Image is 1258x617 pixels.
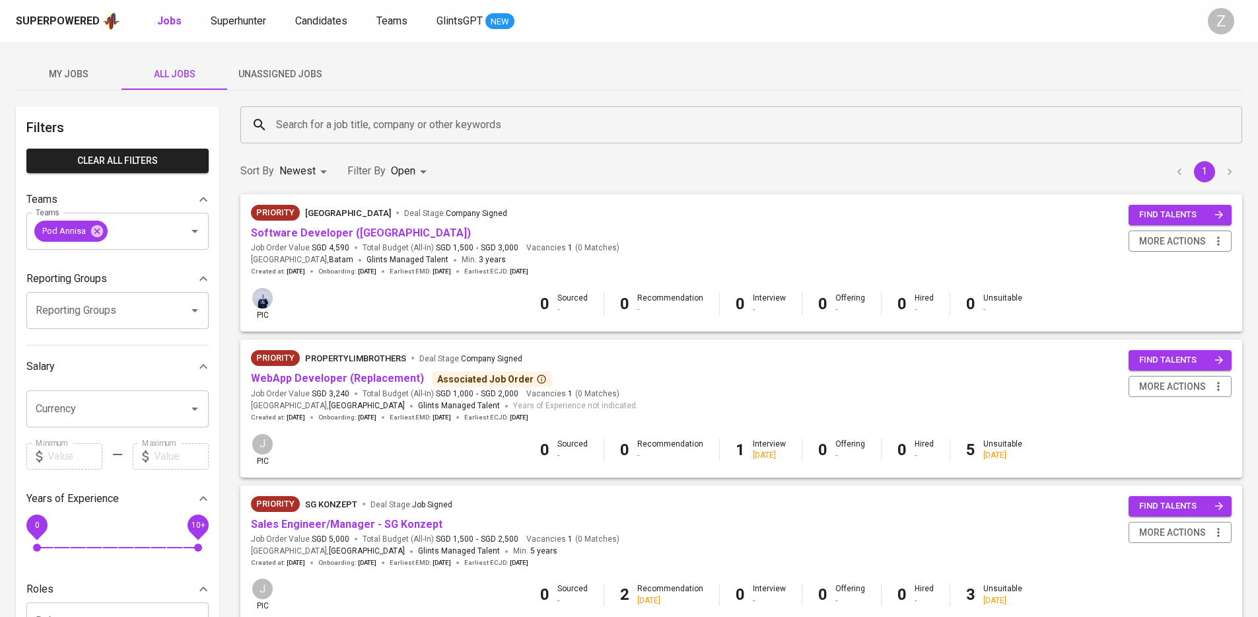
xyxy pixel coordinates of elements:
[305,208,391,218] span: [GEOGRAPHIC_DATA]
[557,583,588,606] div: Sourced
[1129,231,1232,252] button: more actions
[530,546,557,556] span: 5 years
[358,267,376,276] span: [DATE]
[1139,499,1224,514] span: find talents
[251,518,442,530] a: Sales Engineer/Manager - SG Konzept
[436,534,473,545] span: SGD 1,500
[557,450,588,461] div: -
[464,558,528,567] span: Earliest ECJD :
[983,439,1022,461] div: Unsuitable
[251,497,300,511] span: Priority
[1129,350,1232,371] button: find talents
[1129,376,1232,398] button: more actions
[391,159,431,184] div: Open
[251,227,471,239] a: Software Developer ([GEOGRAPHIC_DATA])
[358,413,376,422] span: [DATE]
[418,546,500,556] span: Glints Managed Talent
[34,520,39,529] span: 0
[736,295,745,313] b: 0
[437,13,514,30] a: GlintsGPT NEW
[433,267,451,276] span: [DATE]
[915,583,934,606] div: Hired
[26,581,53,597] p: Roles
[557,439,588,461] div: Sourced
[376,15,407,27] span: Teams
[370,500,452,509] span: Deal Stage :
[251,205,300,221] div: New Job received from Demand Team
[329,545,405,558] span: [GEOGRAPHIC_DATA]
[481,534,518,545] span: SGD 2,500
[16,11,120,31] a: Superpoweredapp logo
[390,558,451,567] span: Earliest EMD :
[251,413,305,422] span: Created at :
[251,577,274,600] div: J
[157,15,182,27] b: Jobs
[16,14,100,29] div: Superpowered
[753,583,786,606] div: Interview
[897,295,907,313] b: 0
[915,439,934,461] div: Hired
[620,295,629,313] b: 0
[736,585,745,604] b: 0
[102,11,120,31] img: app logo
[312,388,349,400] span: SGD 3,240
[1208,8,1234,34] div: Z
[983,450,1022,461] div: [DATE]
[240,163,274,179] p: Sort By
[191,520,205,529] span: 10+
[476,242,478,254] span: -
[835,439,865,461] div: Offering
[476,388,478,400] span: -
[436,242,473,254] span: SGD 1,500
[915,595,934,606] div: -
[367,255,448,264] span: Glints Managed Talent
[753,304,786,315] div: -
[251,577,274,612] div: pic
[1167,161,1242,182] nav: pagination navigation
[251,242,349,254] span: Job Order Value
[251,433,274,467] div: pic
[329,400,405,413] span: [GEOGRAPHIC_DATA]
[251,351,300,365] span: Priority
[510,267,528,276] span: [DATE]
[1139,379,1206,395] span: more actions
[983,595,1022,606] div: [DATE]
[818,585,827,604] b: 0
[966,295,975,313] b: 0
[24,66,114,83] span: My Jobs
[835,304,865,315] div: -
[897,585,907,604] b: 0
[418,401,500,410] span: Glints Managed Talent
[1139,207,1224,223] span: find talents
[211,13,269,30] a: Superhunter
[526,534,619,545] span: Vacancies ( 0 Matches )
[637,293,703,315] div: Recommendation
[251,350,300,366] div: New Job received from Demand Team
[305,353,406,363] span: PropertyLimBrothers
[753,293,786,315] div: Interview
[186,400,204,418] button: Open
[363,534,518,545] span: Total Budget (All-In)
[557,304,588,315] div: -
[461,354,522,363] span: Company Signed
[26,359,55,375] p: Salary
[129,66,219,83] span: All Jobs
[464,413,528,422] span: Earliest ECJD :
[462,255,506,264] span: Min.
[251,206,300,219] span: Priority
[464,267,528,276] span: Earliest ECJD :
[391,164,415,177] span: Open
[419,354,522,363] span: Deal Stage :
[26,576,209,602] div: Roles
[566,534,573,545] span: 1
[637,304,703,315] div: -
[329,254,353,267] span: Batam
[287,267,305,276] span: [DATE]
[251,267,305,276] span: Created at :
[513,400,638,413] span: Years of Experience not indicated.
[736,441,745,459] b: 1
[287,413,305,422] span: [DATE]
[835,293,865,315] div: Offering
[1194,161,1215,182] button: page 1
[1139,353,1224,368] span: find talents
